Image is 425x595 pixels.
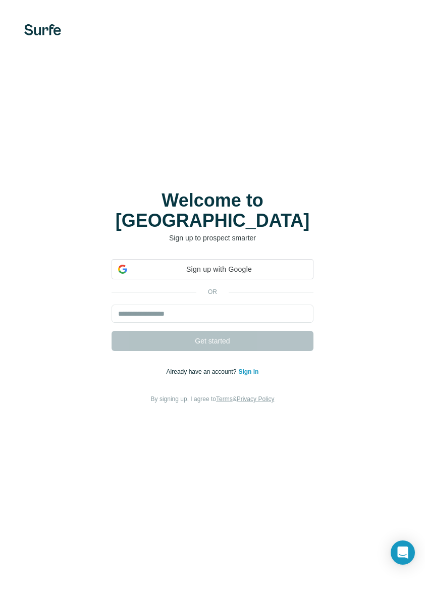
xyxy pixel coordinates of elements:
span: By signing up, I agree to & [151,395,275,403]
p: or [196,287,229,296]
img: Surfe's logo [24,24,61,35]
h1: Welcome to [GEOGRAPHIC_DATA] [112,190,313,231]
div: Open Intercom Messenger [391,540,415,565]
span: Already have an account? [167,368,239,375]
div: Sign up with Google [112,259,313,279]
span: Sign up with Google [131,264,307,275]
a: Sign in [238,368,258,375]
p: Sign up to prospect smarter [112,233,313,243]
a: Privacy Policy [237,395,275,403]
a: Terms [216,395,233,403]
